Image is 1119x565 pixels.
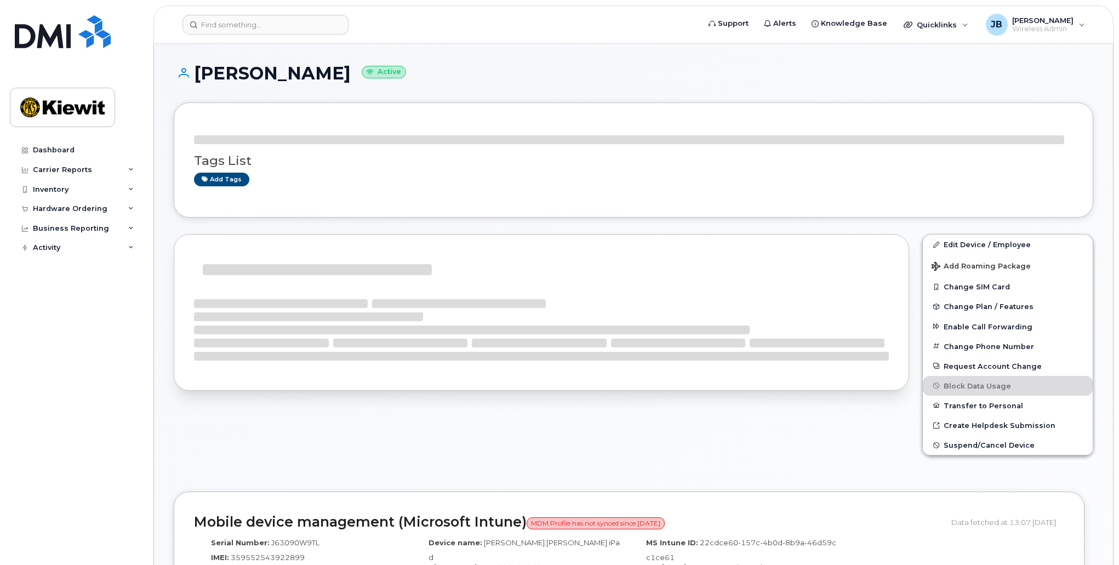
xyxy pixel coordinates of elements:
h3: Tags List [194,154,1073,168]
a: Edit Device / Employee [923,235,1093,254]
div: Data fetched at 13:07 [DATE] [951,512,1064,533]
button: Suspend/Cancel Device [923,435,1093,455]
button: Add Roaming Package [923,254,1093,277]
button: Change SIM Card [923,277,1093,296]
button: Enable Call Forwarding [923,317,1093,336]
span: Suspend/Cancel Device [944,441,1035,449]
span: 22cdce60-157c-4b0d-8b9a-46d59cc1ce61 [646,538,836,562]
span: Enable Call Forwarding [944,322,1032,330]
label: MS Intune ID: [646,538,698,548]
button: Block Data Usage [923,376,1093,396]
label: IMEI: [211,552,229,563]
button: Change Phone Number [923,336,1093,356]
small: Active [362,66,406,78]
label: Serial Number: [211,538,270,548]
h1: [PERSON_NAME] [174,64,1093,83]
span: MDM Profile has not synced since [DATE] [527,517,665,529]
span: Change Plan / Features [944,303,1034,311]
span: J63090W9TL [271,538,319,547]
button: Request Account Change [923,356,1093,376]
label: Device name: [429,538,482,548]
h2: Mobile device management (Microsoft Intune) [194,515,943,530]
button: Transfer to Personal [923,396,1093,415]
a: Create Helpdesk Submission [923,415,1093,435]
span: [PERSON_NAME].[PERSON_NAME] iPad [429,538,620,562]
span: Add Roaming Package [932,262,1031,272]
a: Add tags [194,173,249,186]
span: 359552543922899 [231,553,305,562]
button: Change Plan / Features [923,296,1093,316]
